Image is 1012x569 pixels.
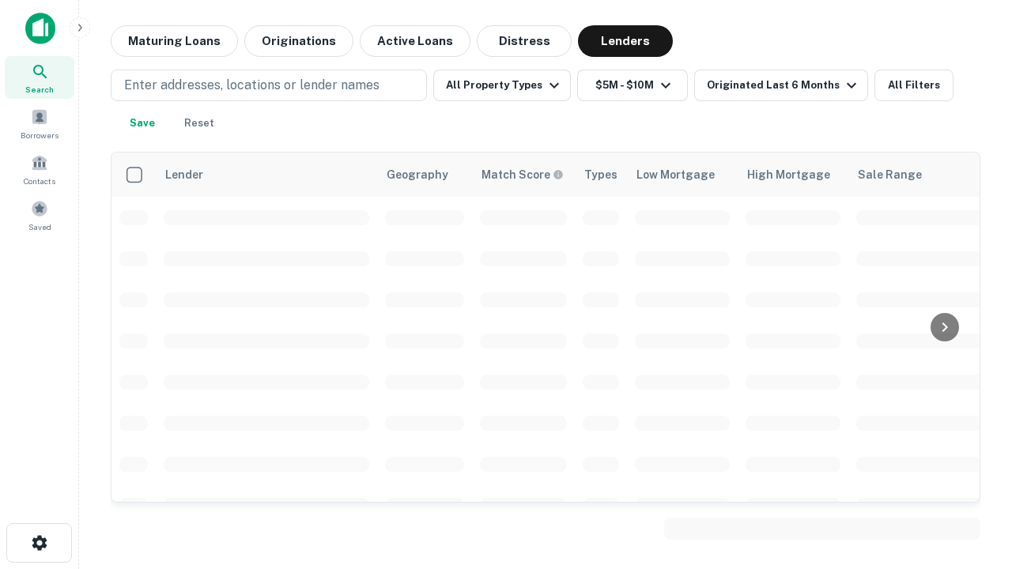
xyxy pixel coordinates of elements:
div: Low Mortgage [636,165,715,184]
div: High Mortgage [747,165,830,184]
button: Originated Last 6 Months [694,70,868,101]
th: High Mortgage [738,153,848,197]
div: Sale Range [858,165,922,184]
button: Originations [244,25,353,57]
th: Capitalize uses an advanced AI algorithm to match your search with the best lender. The match sco... [472,153,575,197]
a: Search [5,56,74,99]
div: Types [584,165,617,184]
div: Lender [165,165,203,184]
span: Saved [28,220,51,233]
button: All Property Types [433,70,571,101]
a: Borrowers [5,102,74,145]
a: Contacts [5,148,74,190]
button: Lenders [578,25,673,57]
h6: Match Score [481,166,561,183]
th: Sale Range [848,153,991,197]
iframe: Chat Widget [933,392,1012,468]
button: Reset [174,107,225,139]
th: Lender [156,153,377,197]
button: Distress [477,25,572,57]
div: Geography [387,165,448,184]
button: Active Loans [360,25,470,57]
div: Capitalize uses an advanced AI algorithm to match your search with the best lender. The match sco... [481,166,564,183]
div: Originated Last 6 Months [707,76,861,95]
button: Maturing Loans [111,25,238,57]
span: Borrowers [21,129,59,141]
a: Saved [5,194,74,236]
span: Search [25,83,54,96]
button: Save your search to get updates of matches that match your search criteria. [117,107,168,139]
p: Enter addresses, locations or lender names [124,76,379,95]
th: Low Mortgage [627,153,738,197]
button: $5M - $10M [577,70,688,101]
th: Geography [377,153,472,197]
span: Contacts [24,175,55,187]
img: capitalize-icon.png [25,13,55,44]
button: Enter addresses, locations or lender names [111,70,427,101]
button: All Filters [874,70,953,101]
th: Types [575,153,627,197]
